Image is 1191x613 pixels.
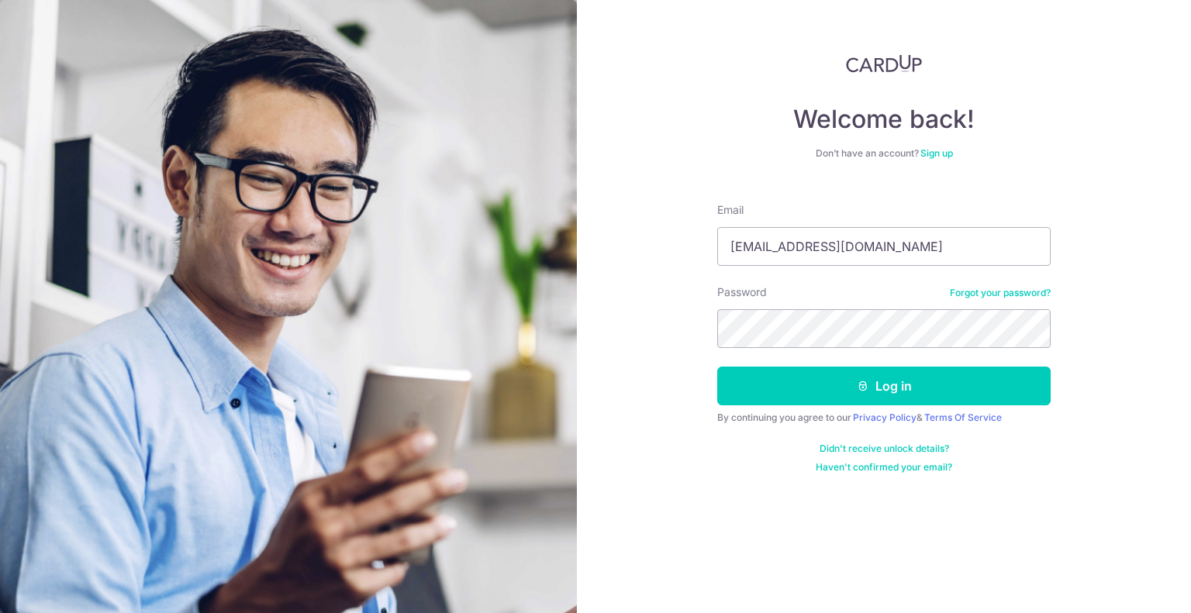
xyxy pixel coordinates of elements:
[717,412,1051,424] div: By continuing you agree to our &
[950,287,1051,299] a: Forgot your password?
[717,147,1051,160] div: Don’t have an account?
[717,227,1051,266] input: Enter your Email
[816,461,952,474] a: Haven't confirmed your email?
[820,443,949,455] a: Didn't receive unlock details?
[924,412,1002,423] a: Terms Of Service
[717,104,1051,135] h4: Welcome back!
[846,54,922,73] img: CardUp Logo
[717,202,744,218] label: Email
[853,412,917,423] a: Privacy Policy
[920,147,953,159] a: Sign up
[717,367,1051,405] button: Log in
[717,284,767,300] label: Password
